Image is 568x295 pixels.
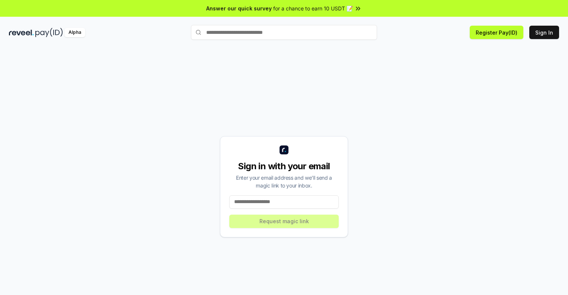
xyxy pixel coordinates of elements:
img: logo_small [280,145,288,154]
img: pay_id [35,28,63,37]
button: Register Pay(ID) [470,26,523,39]
span: Answer our quick survey [206,4,272,12]
div: Sign in with your email [229,160,339,172]
div: Alpha [64,28,85,37]
img: reveel_dark [9,28,34,37]
div: Enter your email address and we’ll send a magic link to your inbox. [229,174,339,189]
span: for a chance to earn 10 USDT 📝 [273,4,353,12]
button: Sign In [529,26,559,39]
